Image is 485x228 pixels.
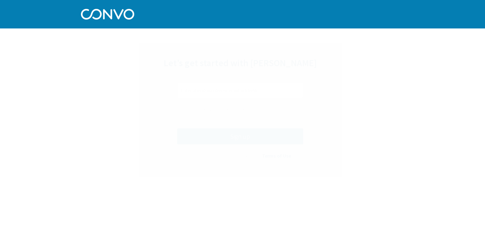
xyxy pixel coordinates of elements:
[262,153,291,159] a: Terms of Use
[177,82,303,98] input: Enter phone number or email address
[139,57,342,78] div: Let’s get started with [PERSON_NAME]
[81,7,134,20] img: Convo Logo
[177,106,303,120] div: *Only registered personal email address and phone number are allowed to join.
[184,153,296,160] div: By clicking Sign up, you agree to our
[177,128,303,144] button: Sign up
